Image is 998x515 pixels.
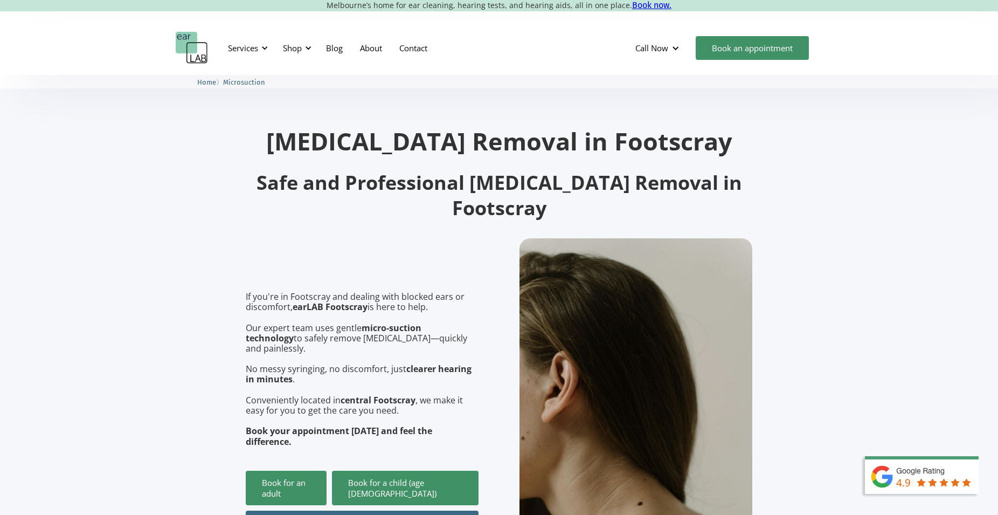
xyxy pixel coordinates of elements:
strong: Book your appointment [DATE] and feel the difference. [246,425,432,447]
strong: central Footscray [341,394,415,406]
a: Book for an adult [246,471,327,505]
h2: Safe and Professional [MEDICAL_DATA] Removal in Footscray [246,170,752,221]
div: Call Now [627,32,690,64]
li: 〉 [197,77,223,88]
div: Shop [283,43,302,53]
h1: [MEDICAL_DATA] Removal in Footscray [246,129,752,153]
div: Call Now [635,43,668,53]
a: home [176,32,208,64]
strong: earLAB Footscray [293,301,368,313]
p: If you're in Footscray and dealing with blocked ears or discomfort, is here to help. Our expert t... [246,292,479,447]
div: Services [228,43,258,53]
strong: micro-suction technology [246,322,421,344]
strong: clearer hearing in minutes [246,363,472,385]
span: Home [197,78,216,86]
a: Home [197,77,216,87]
div: Shop [276,32,315,64]
a: Book for a child (age [DEMOGRAPHIC_DATA]) [332,471,479,505]
a: Microsuction [223,77,265,87]
a: Contact [391,32,436,64]
a: About [351,32,391,64]
a: Blog [317,32,351,64]
a: Book an appointment [696,36,809,60]
div: Services [221,32,271,64]
span: Microsuction [223,78,265,86]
